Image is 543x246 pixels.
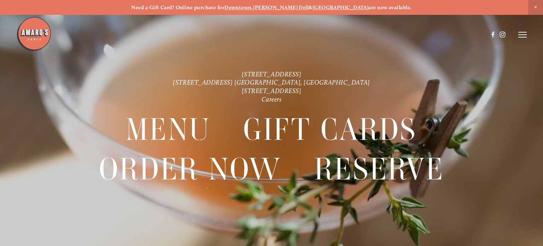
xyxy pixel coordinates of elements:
strong: are now available. [368,4,411,11]
strong: , [252,4,253,11]
strong: Need a Gift Card? Online purchase for [131,4,224,11]
a: [STREET_ADDRESS] [242,70,302,78]
a: Gift Cards [243,110,417,149]
a: Order Now [99,149,282,189]
img: Amaro's Table [16,16,52,52]
a: [STREET_ADDRESS] [GEOGRAPHIC_DATA], [GEOGRAPHIC_DATA] [173,79,370,87]
span: Reserve [314,149,444,189]
a: [PERSON_NAME] Dell [253,4,309,11]
a: Reserve [314,149,444,189]
span: Order Now [99,149,282,189]
a: [STREET_ADDRESS] [242,87,302,95]
a: Careers [262,96,282,103]
a: [GEOGRAPHIC_DATA] [313,4,369,11]
strong: & [309,4,312,11]
a: Downtown [224,4,252,11]
a: Menu [126,110,210,149]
